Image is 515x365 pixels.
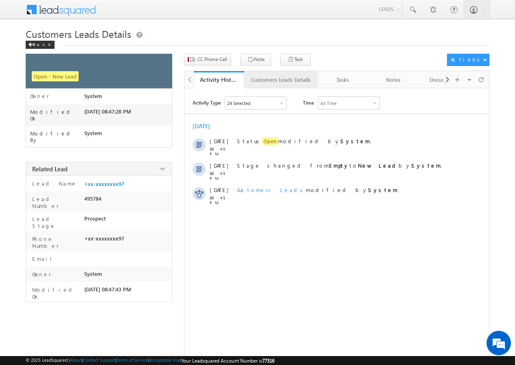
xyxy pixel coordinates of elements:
span: Stage changed from to by . [237,162,442,169]
button: CC Phone Call [184,54,231,66]
a: Activity History [194,71,244,88]
label: Modified On [30,286,81,300]
label: Modified By [30,130,84,143]
strong: New Lead [358,162,399,169]
label: Email [30,255,58,262]
label: Owner [30,271,51,278]
label: Lead Name [30,180,77,187]
span: [DATE] [210,138,228,144]
div: Activity History [200,76,238,83]
label: Phone Number [30,235,81,249]
div: [DATE] [193,122,219,130]
label: Modified On [30,109,84,122]
div: Back [26,41,55,49]
div: Notes [375,75,412,85]
span: Status modified by . [237,137,371,145]
div: Actions [451,56,483,63]
span: © 2025 LeadSquared | | | | | [26,357,274,364]
div: Documents [425,75,462,85]
a: Documents [419,71,469,88]
label: Owner [30,93,49,99]
span: Time [303,96,314,109]
span: Prospect [84,215,106,222]
strong: System [340,138,370,144]
span: [DATE] 08:47:43 PM [84,286,131,293]
label: Lead Number [30,195,81,209]
strong: System [368,186,398,193]
a: +xx-xxxxxxxx97 [84,181,124,187]
span: Customers Leads [237,186,306,193]
span: CC Phone Call [197,56,227,63]
a: Tasks [318,71,368,88]
span: 77516 [262,358,274,364]
span: Related Lead [32,165,68,173]
span: System [84,130,102,136]
span: 08:45 PM [210,195,234,205]
strong: Empty [329,162,349,169]
span: [DATE] 08:47:28 PM [84,108,131,115]
div: All Time [320,101,337,106]
strong: System [411,162,441,169]
span: System [84,271,102,277]
span: Activity Type [193,96,221,109]
a: Notes [368,71,419,88]
a: Customers Leads Details [244,71,318,88]
div: 24 Selected [227,101,250,106]
div: Tasks [324,75,361,85]
span: modified by [237,186,398,193]
span: 08:45 PM [210,171,234,181]
button: Actions [447,54,489,66]
span: 08:45 PM [210,146,234,156]
a: Terms of Service [116,357,148,363]
button: Note [241,54,271,66]
span: [DATE] [210,162,228,169]
span: [DATE] [210,186,228,193]
span: Open - New Lead [32,71,79,81]
a: About [70,357,82,363]
span: Your Leadsquared Account Number is [182,358,274,364]
a: Acceptable Use [149,357,180,363]
span: Customers Leads Details [26,27,131,40]
label: Lead Stage [30,215,81,229]
a: Contact Support [83,357,115,363]
span: +xx-xxxxxxxx97 [84,235,124,242]
span: Open [262,137,278,145]
span: System [84,93,102,99]
div: Owner Changed,Status Changed,Stage Changed,Source Changed,Notes & 19 more.. [225,97,286,109]
button: Task [280,54,311,66]
div: Customers Leads Details [251,75,311,85]
span: 495784 [84,195,101,202]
